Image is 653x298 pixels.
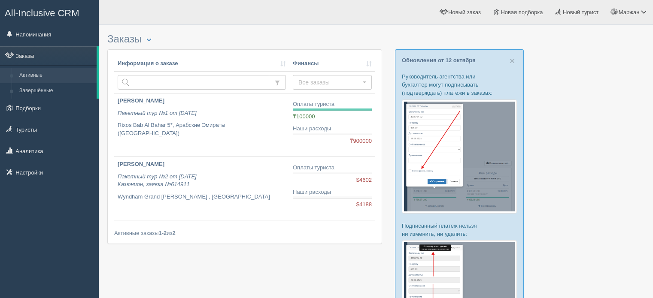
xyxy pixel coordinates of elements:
span: ₸100000 [293,113,315,120]
span: Маржан [619,9,640,15]
p: Wyndham Grand [PERSON_NAME] , [GEOGRAPHIC_DATA] [118,193,286,201]
div: Наши расходы [293,125,372,133]
div: Активные заказы из [114,229,375,237]
p: Подписанный платеж нельзя ни изменить, ни удалить: [402,222,517,238]
button: Все заказы [293,75,372,90]
button: Close [510,56,515,65]
p: Руководитель агентства или бухгалтер могут подписывать (подтверждать) платежи в заказах: [402,72,517,97]
a: Завершённые [15,83,97,99]
div: Оплаты туриста [293,164,372,172]
span: All-Inclusive CRM [5,8,79,18]
a: All-Inclusive CRM [0,0,98,24]
span: Новая подборка [501,9,543,15]
a: Активные [15,68,97,83]
p: Rixos Bab Al Bahar 5*, Арабские Эмираты ([GEOGRAPHIC_DATA]) [118,121,286,137]
a: [PERSON_NAME] Пакетный тур №1 от [DATE] Rixos Bab Al Bahar 5*, Арабские Эмираты ([GEOGRAPHIC_DATA]) [114,93,289,157]
span: × [510,56,515,66]
div: Наши расходы [293,188,372,196]
b: 2 [173,230,176,236]
a: [PERSON_NAME] Пакетный тур №2 от [DATE]Казюнион, заявка №614911 Wyndham Grand [PERSON_NAME] , [GE... [114,157,289,220]
span: Новый заказ [448,9,481,15]
h3: Заказы [107,33,382,45]
span: $4188 [356,201,372,209]
span: $4602 [356,176,372,184]
b: [PERSON_NAME] [118,97,164,104]
i: Пакетный тур №1 от [DATE] [118,110,197,116]
div: Оплаты туриста [293,100,372,108]
a: Финансы [293,60,372,68]
i: Пакетный тур №2 от [DATE] Казюнион, заявка №614911 [118,173,197,188]
b: 1-2 [159,230,167,236]
input: Поиск по номеру заказа, ФИО или паспорту туриста [118,75,269,90]
a: Обновления от 12 октября [402,57,476,63]
a: Информация о заказе [118,60,286,68]
b: [PERSON_NAME] [118,161,164,167]
span: Новый турист [563,9,598,15]
span: Все заказы [298,78,361,87]
img: %D0%BF%D0%BE%D0%B4%D1%82%D0%B2%D0%B5%D1%80%D0%B6%D0%B4%D0%B5%D0%BD%D0%B8%D0%B5-%D0%BE%D0%BF%D0%BB... [402,99,517,214]
span: ₸900000 [350,137,372,145]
